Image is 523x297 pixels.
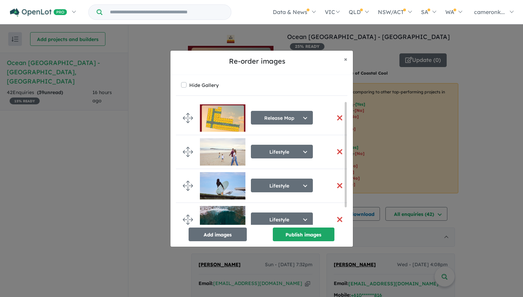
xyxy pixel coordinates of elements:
img: drag.svg [183,113,193,123]
button: Lifestyle [251,145,313,158]
img: Ocean%20Grand%20Estate%20-%20Ocean%20Grove___1755561273.jpg [200,138,245,166]
img: Openlot PRO Logo White [10,8,67,17]
button: Lifestyle [251,212,313,226]
span: × [344,55,347,63]
span: cameronk... [474,9,505,15]
button: Add images [189,228,247,241]
label: Hide Gallery [189,80,219,90]
button: Lifestyle [251,179,313,192]
button: Publish images [273,228,334,241]
img: drag.svg [183,147,193,157]
img: Ocean%20Grand%20Estate%20-%20Ocean%20Grove___1755561274_0.jpg [200,104,245,132]
button: Release Map [251,111,313,125]
img: Ocean%20Grand%20Estate%20-%20Ocean%20Grove___1755561274.jpg [200,206,245,233]
img: Ocean%20Grand%20Estate%20-%20Ocean%20Grove___1755561273_0.jpg [200,172,245,199]
img: drag.svg [183,181,193,191]
input: Try estate name, suburb, builder or developer [104,5,230,20]
h5: Re-order images [176,56,339,66]
img: drag.svg [183,215,193,225]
